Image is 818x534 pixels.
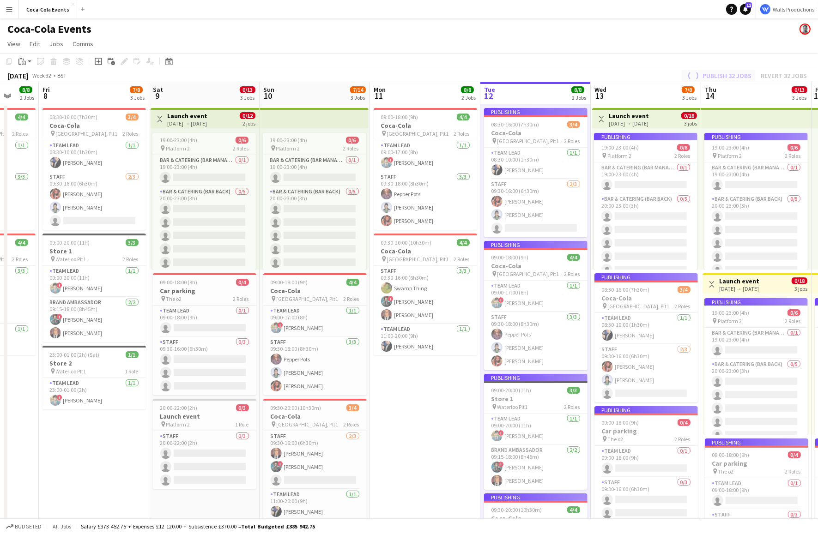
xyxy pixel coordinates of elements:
[30,40,40,48] span: Edit
[42,172,146,230] app-card-role: Staff2/309:30-16:00 (6h30m)[PERSON_NAME][PERSON_NAME]
[42,297,146,342] app-card-role: Brand Ambassador2/209:15-18:00 (8h45m)![PERSON_NAME][PERSON_NAME]
[277,295,339,302] span: [GEOGRAPHIC_DATA], Plt1
[236,404,249,411] span: 0/3
[346,279,359,286] span: 4/4
[388,157,394,162] span: !
[236,421,249,428] span: 1 Role
[792,277,807,284] span: 0/18
[42,234,146,342] div: 09:00-20:00 (11h)3/3Store 1 Waterloo Plt12 RolesTeam Lead1/109:00-20:00 (11h)![PERSON_NAME]Brand ...
[166,295,182,302] span: The o2
[745,2,752,8] span: 11
[42,247,146,255] h3: Store 1
[263,186,366,271] app-card-role: Bar & Catering (Bar Back)0/520:00-23:00 (3h)
[374,266,477,324] app-card-role: Staff3/309:30-16:00 (6h30m)Swamp Thing![PERSON_NAME][PERSON_NAME]
[277,421,339,428] span: [GEOGRAPHIC_DATA], Plt1
[42,108,146,230] div: 08:30-16:00 (7h30m)3/4Coca-Cola [GEOGRAPHIC_DATA], Plt12 RolesTeam Lead1/108:30-10:00 (1h30m)[PER...
[42,346,146,409] div: 23:00-01:00 (2h) (Sat)1/1Store 2 Waterloo Plt11 RoleTeam Lead1/123:00-01:00 (2h)![PERSON_NAME]
[594,133,697,140] div: Publishing
[160,404,198,411] span: 20:00-22:00 (2h)
[263,489,367,521] app-card-role: Team Lead1/111:00-20:00 (9h)[PERSON_NAME]
[7,40,20,48] span: View
[263,85,274,94] span: Sun
[572,94,586,101] div: 2 Jobs
[26,38,44,50] a: Edit
[484,374,588,490] app-job-card: Publishing09:00-20:00 (11h)3/3Store 1 Waterloo Plt12 RolesTeam Lead1/109:00-20:00 (11h)![PERSON_N...
[351,94,365,101] div: 3 Jobs
[760,4,771,15] img: Logo
[682,94,697,101] div: 3 Jobs
[5,522,43,532] button: Budgeted
[263,412,367,420] h3: Coca-Cola
[236,279,249,286] span: 0/4
[704,133,808,140] div: Publishing
[15,523,42,530] span: Budgeted
[374,121,477,130] h3: Coca-Cola
[152,186,256,271] app-card-role: Bar & Catering (Bar Back)0/520:00-23:00 (3h)
[374,140,477,172] app-card-role: Team Lead1/109:00-17:00 (8h)![PERSON_NAME]
[125,368,139,375] span: 1 Role
[374,85,386,94] span: Mon
[42,359,146,367] h3: Store 2
[19,86,32,93] span: 8/8
[152,133,256,270] app-job-card: 19:00-23:00 (4h)0/6 Platform 22 RolesBar & Catering (Bar Manager)0/119:00-23:00 (4h) Bar & Cateri...
[12,130,28,137] span: 2 Roles
[153,431,256,489] app-card-role: Staff0/320:00-22:00 (2h)
[454,256,470,263] span: 2 Roles
[388,296,394,301] span: !
[484,241,588,248] div: Publishing
[242,119,255,127] div: 2 jobs
[343,145,359,152] span: 2 Roles
[57,395,62,400] span: !
[381,239,432,246] span: 09:30-20:00 (10h30m)
[42,140,146,172] app-card-role: Team Lead1/108:30-10:00 (1h30m)[PERSON_NAME]
[484,108,588,237] app-job-card: Publishing08:30-16:00 (7h30m)3/4Coca-Cola [GEOGRAPHIC_DATA], Plt12 RolesTeam Lead1/108:30-10:00 (...
[794,284,807,292] div: 3 jobs
[153,287,256,295] h3: Car parking
[241,523,315,530] span: Total Budgeted £385 942.75
[594,273,698,281] div: Publishing
[484,374,588,381] div: Publishing
[153,306,256,337] app-card-role: Team Lead0/109:00-18:00 (9h)
[69,38,97,50] a: Comms
[160,137,197,144] span: 19:00-23:00 (4h)
[50,114,98,120] span: 08:30-16:00 (7h30m)
[609,112,649,120] h3: Launch event
[236,137,248,144] span: 0/6
[684,119,697,127] div: 3 jobs
[461,94,476,101] div: 2 Jobs
[374,234,477,355] app-job-card: 09:30-20:00 (10h30m)4/4Coca-Cola [GEOGRAPHIC_DATA], Plt12 RolesStaff3/309:30-16:00 (6h30m)Swamp T...
[30,72,54,79] span: Week 32
[7,22,91,36] h1: Coca-Cola Events
[167,120,207,127] div: [DATE] → [DATE]
[571,86,584,93] span: 8/8
[7,71,29,80] div: [DATE]
[276,145,300,152] span: Platform 2
[15,114,28,120] span: 4/4
[374,247,477,255] h3: Coca-Cola
[278,461,283,467] span: !
[594,406,698,414] div: Publishing
[153,399,256,489] app-job-card: 20:00-22:00 (2h)0/3Launch event Platform 21 RoleStaff0/320:00-22:00 (2h)
[263,306,367,337] app-card-role: Team Lead1/109:00-17:00 (8h)![PERSON_NAME]
[153,412,256,420] h3: Launch event
[123,256,139,263] span: 2 Roles
[262,90,274,101] span: 10
[15,239,28,246] span: 4/4
[374,108,477,230] app-job-card: 09:00-18:00 (9h)4/4Coca-Cola [GEOGRAPHIC_DATA], Plt12 RolesTeam Lead1/109:00-17:00 (8h)![PERSON_N...
[57,282,62,288] span: !
[42,266,146,297] app-card-role: Team Lead1/109:00-20:00 (11h)![PERSON_NAME]
[682,86,695,93] span: 7/8
[50,239,90,246] span: 09:00-20:00 (11h)
[57,314,62,319] span: !
[344,295,359,302] span: 2 Roles
[704,298,808,435] app-job-card: Publishing19:00-23:00 (4h)0/6 Platform 22 RolesBar & Catering (Bar Manager)0/119:00-23:00 (4h) Ba...
[594,273,698,402] app-job-card: Publishing08:30-16:00 (7h30m)3/4Coca-Cola [GEOGRAPHIC_DATA], Plt12 RolesTeam Lead1/108:30-10:00 (...
[20,94,34,101] div: 2 Jobs
[457,114,470,120] span: 4/4
[740,4,751,15] a: 11
[594,133,697,270] app-job-card: Publishing19:00-23:00 (4h)0/6 Platform 22 RolesBar & Catering (Bar Manager)0/119:00-23:00 (4h) Ba...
